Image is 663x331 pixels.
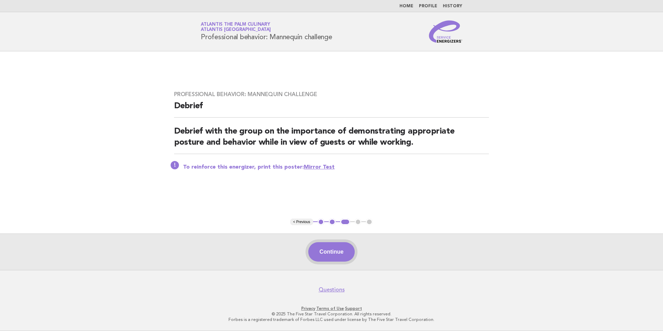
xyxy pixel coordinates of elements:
[340,219,350,226] button: 3
[201,28,271,32] span: Atlantis [GEOGRAPHIC_DATA]
[119,317,544,322] p: Forbes is a registered trademark of Forbes LLC used under license by The Five Star Travel Corpora...
[419,4,437,8] a: Profile
[174,91,489,98] h3: Professional behavior: Mannequin challenge
[201,22,271,32] a: Atlantis The Palm CulinaryAtlantis [GEOGRAPHIC_DATA]
[319,286,345,293] a: Questions
[399,4,413,8] a: Home
[308,242,354,262] button: Continue
[429,20,462,43] img: Service Energizers
[201,23,332,41] h1: Professional behavior: Mannequin challenge
[318,219,325,226] button: 1
[329,219,336,226] button: 2
[345,306,362,311] a: Support
[174,126,489,154] h2: Debrief with the group on the importance of demonstrating appropriate posture and behavior while ...
[119,306,544,311] p: · ·
[183,164,489,171] p: To reinforce this energizer, print this poster:
[119,311,544,317] p: © 2025 The Five Star Travel Corporation. All rights reserved.
[174,101,489,118] h2: Debrief
[304,164,335,170] a: Mirror Test
[301,306,315,311] a: Privacy
[290,219,313,226] button: < Previous
[443,4,462,8] a: History
[316,306,344,311] a: Terms of Use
